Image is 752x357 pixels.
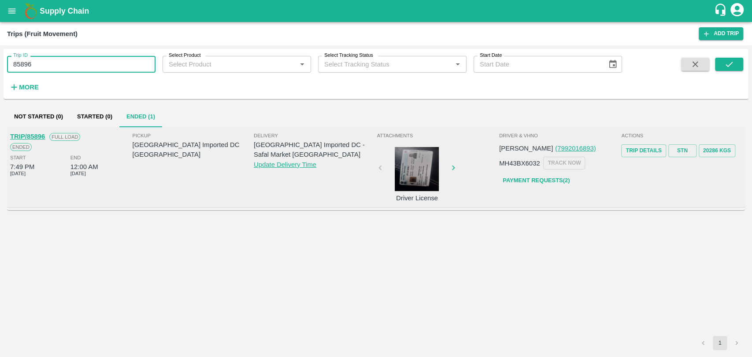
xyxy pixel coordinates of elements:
[695,336,745,350] nav: pagination navigation
[10,169,26,177] span: [DATE]
[254,140,375,160] p: [GEOGRAPHIC_DATA] Imported DC - Safal Market [GEOGRAPHIC_DATA]
[714,3,729,19] div: customer-support
[499,158,540,168] p: MH43BX6032
[10,133,45,140] a: TRIP/85896
[40,7,89,15] b: Supply Chain
[70,169,86,177] span: [DATE]
[324,52,373,59] label: Select Tracking Status
[499,173,573,188] a: Payment Requests(2)
[699,27,743,40] a: Add Trip
[70,106,119,127] button: Started (0)
[713,336,727,350] button: page 1
[49,133,80,141] span: Full Load
[7,56,156,73] input: Enter Trip ID
[668,144,696,157] a: STN
[321,59,438,70] input: Select Tracking Status
[2,1,22,21] button: open drawer
[555,145,596,152] a: (7992016893)
[254,161,316,168] a: Update Delivery Time
[296,59,308,70] button: Open
[384,193,450,203] p: Driver License
[165,59,294,70] input: Select Product
[621,144,666,157] a: Trip Details
[604,56,621,73] button: Choose date
[621,132,742,140] span: Actions
[13,52,28,59] label: Trip ID
[133,132,254,140] span: Pickup
[10,143,32,151] span: Ended
[499,145,553,152] span: [PERSON_NAME]
[133,140,254,160] p: [GEOGRAPHIC_DATA] Imported DC [GEOGRAPHIC_DATA]
[10,154,26,162] span: Start
[480,52,502,59] label: Start Date
[254,132,375,140] span: Delivery
[19,84,39,91] strong: More
[119,106,162,127] button: Ended (1)
[22,2,40,20] img: logo
[377,132,497,140] span: Attachments
[7,80,41,95] button: More
[499,132,620,140] span: Driver & VHNo
[729,2,745,20] div: account of current user
[452,59,463,70] button: Open
[699,144,735,157] button: 20286 Kgs
[7,106,70,127] button: Not Started (0)
[7,28,78,40] div: Trips (Fruit Movement)
[40,5,714,17] a: Supply Chain
[169,52,200,59] label: Select Product
[474,56,601,73] input: Start Date
[10,162,34,172] div: 7:49 PM
[70,154,81,162] span: End
[70,162,98,172] div: 12:00 AM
